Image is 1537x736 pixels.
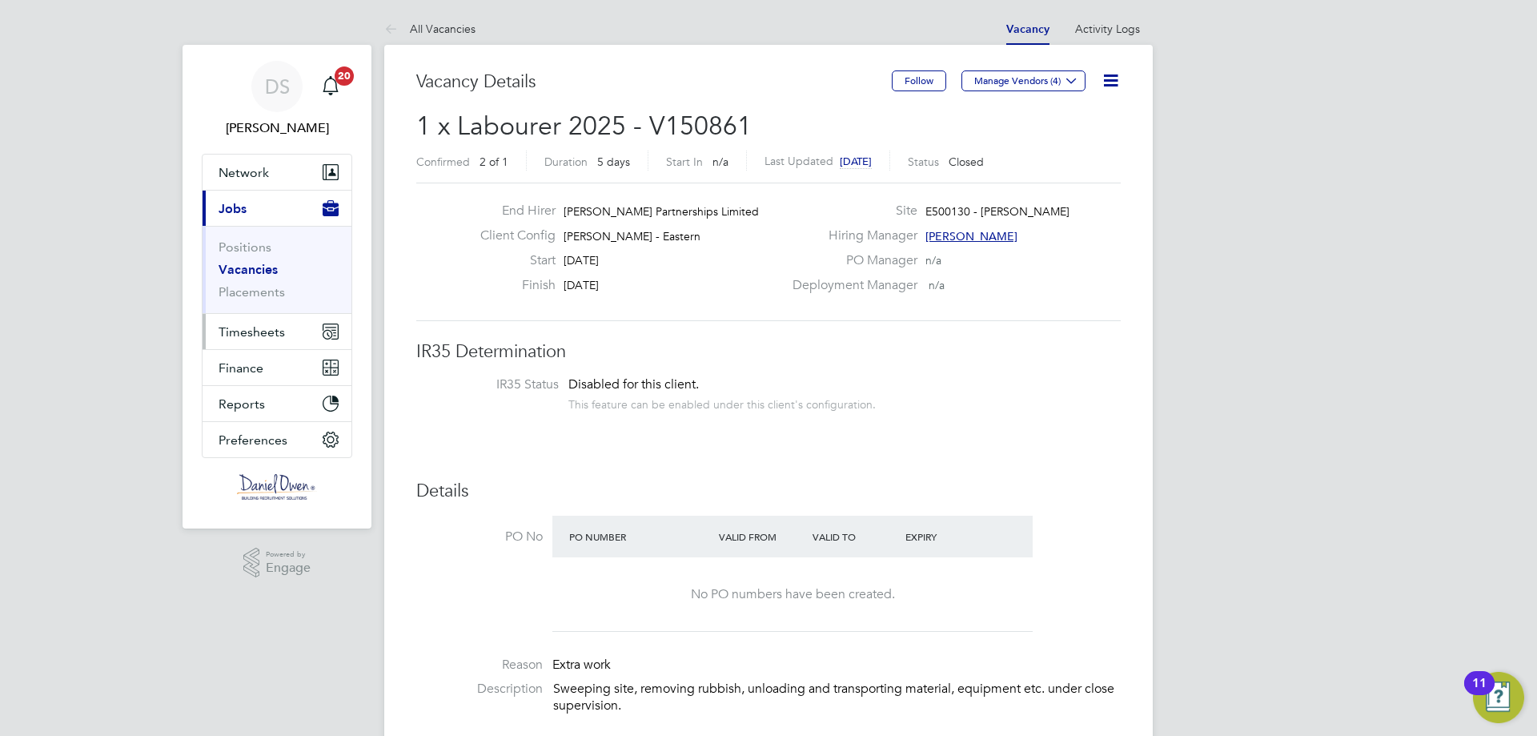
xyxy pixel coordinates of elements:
[183,45,371,529] nav: Main navigation
[432,376,559,393] label: IR35 Status
[202,119,352,138] span: Dan Skinner
[416,681,543,698] label: Description
[219,201,247,216] span: Jobs
[1075,22,1140,36] a: Activity Logs
[840,155,872,168] span: [DATE]
[335,66,354,86] span: 20
[1006,22,1049,36] a: Vacancy
[783,227,917,244] label: Hiring Manager
[219,360,263,376] span: Finance
[568,586,1017,603] div: No PO numbers have been created.
[237,474,317,500] img: danielowen-logo-retina.png
[468,277,556,294] label: Finish
[764,154,833,168] label: Last Updated
[416,70,892,94] h3: Vacancy Details
[565,522,715,551] div: PO Number
[564,204,759,219] span: [PERSON_NAME] Partnerships Limited
[929,278,945,292] span: n/a
[925,229,1017,243] span: [PERSON_NAME]
[666,155,703,169] label: Start In
[715,522,809,551] div: Valid From
[1472,683,1487,704] div: 11
[908,155,939,169] label: Status
[783,203,917,219] label: Site
[219,284,285,300] a: Placements
[416,657,543,674] label: Reason
[568,393,876,412] div: This feature can be enabled under this client's configuration.
[1473,672,1524,723] button: Open Resource Center, 11 new notifications
[203,155,351,190] button: Network
[783,252,917,269] label: PO Manager
[265,76,290,97] span: DS
[564,229,700,243] span: [PERSON_NAME] - Eastern
[315,61,347,112] a: 20
[266,561,311,575] span: Engage
[468,227,556,244] label: Client Config
[892,70,946,91] button: Follow
[552,657,611,673] span: Extra work
[416,480,1121,503] h3: Details
[203,350,351,385] button: Finance
[219,432,287,448] span: Preferences
[544,155,588,169] label: Duration
[925,204,1069,219] span: E500130 - [PERSON_NAME]
[202,474,352,500] a: Go to home page
[961,70,1086,91] button: Manage Vendors (4)
[219,262,278,277] a: Vacancies
[203,191,351,226] button: Jobs
[564,253,599,267] span: [DATE]
[416,155,470,169] label: Confirmed
[597,155,630,169] span: 5 days
[416,340,1121,364] h3: IR35 Determination
[416,111,752,142] span: 1 x Labourer 2025 - V150861
[219,165,269,180] span: Network
[203,226,351,313] div: Jobs
[243,548,311,578] a: Powered byEngage
[202,61,352,138] a: DS[PERSON_NAME]
[384,22,476,36] a: All Vacancies
[712,155,728,169] span: n/a
[203,422,351,457] button: Preferences
[468,252,556,269] label: Start
[416,529,543,545] label: PO No
[219,324,285,340] span: Timesheets
[203,314,351,349] button: Timesheets
[553,681,1121,714] p: Sweeping site, removing rubbish, unloading and transporting material, equipment etc. under close ...
[266,548,311,561] span: Powered by
[468,203,556,219] label: End Hirer
[203,386,351,421] button: Reports
[949,155,984,169] span: Closed
[901,522,995,551] div: Expiry
[480,155,508,169] span: 2 of 1
[783,277,917,294] label: Deployment Manager
[568,376,699,392] span: Disabled for this client.
[219,396,265,412] span: Reports
[809,522,902,551] div: Valid To
[925,253,941,267] span: n/a
[564,278,599,292] span: [DATE]
[219,239,271,255] a: Positions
